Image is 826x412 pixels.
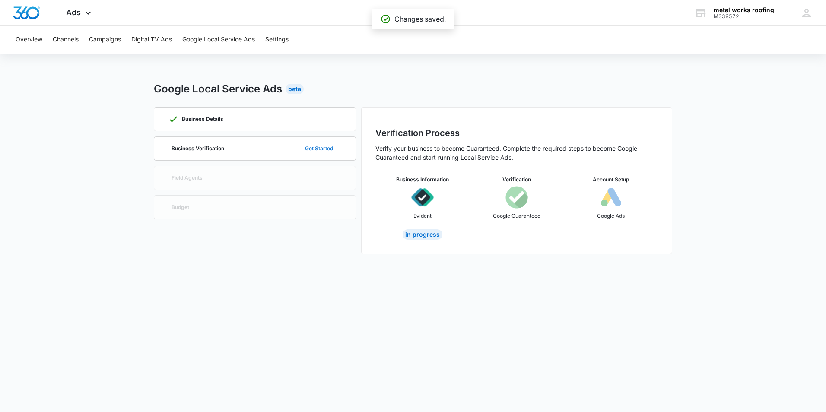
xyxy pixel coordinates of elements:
img: icon-googleGuaranteed.svg [505,186,528,209]
div: account id [714,13,774,19]
h3: Business Information [396,176,449,184]
button: Overview [16,26,42,54]
div: In Progress [403,229,442,240]
span: Ads [66,8,81,17]
button: Campaigns [89,26,121,54]
h3: Verification [502,176,531,184]
p: Business Verification [172,146,224,151]
p: Changes saved. [394,14,446,24]
button: Google Local Service Ads [182,26,255,54]
p: Business Details [182,117,223,122]
h2: Google Local Service Ads [154,81,282,97]
button: Digital TV Ads [131,26,172,54]
a: Business VerificationGet Started [154,136,356,161]
p: Verify your business to become Guaranteed. Complete the required steps to become Google Guarantee... [375,144,658,162]
div: account name [714,6,774,13]
p: Evident [413,212,432,220]
div: Beta [286,84,304,94]
button: Get Started [296,138,342,159]
h2: Verification Process [375,127,658,139]
a: Business Details [154,107,356,131]
img: icon-evident.svg [411,186,434,209]
h3: Account Setup [593,176,629,184]
p: Google Ads [597,212,625,220]
button: Channels [53,26,79,54]
button: Settings [265,26,289,54]
img: icon-googleAds-b.svg [600,186,622,209]
p: Google Guaranteed [493,212,540,220]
